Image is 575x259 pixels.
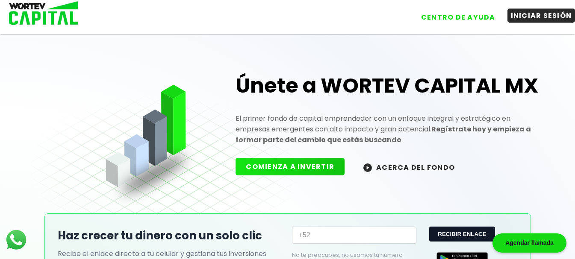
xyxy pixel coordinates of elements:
img: wortev-capital-acerca-del-fondo [363,163,372,172]
button: RECIBIR ENLACE [429,227,495,242]
a: COMIENZA A INVERTIR [236,162,353,172]
strong: Regístrate hoy y empieza a formar parte del cambio que estás buscando [236,124,531,145]
p: El primer fondo de capital emprendedor con un enfoque integral y estratégico en empresas emergent... [236,113,546,145]
button: COMIENZA A INVERTIR [236,158,345,175]
h2: Haz crecer tu dinero con un solo clic [58,227,283,244]
a: CENTRO DE AYUDA [409,4,499,24]
h1: Únete a WORTEV CAPITAL MX [236,72,546,99]
button: CENTRO DE AYUDA [418,10,499,24]
img: logos_whatsapp-icon.242b2217.svg [4,228,28,252]
button: ACERCA DEL FONDO [353,158,465,176]
div: Agendar llamada [492,233,566,253]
